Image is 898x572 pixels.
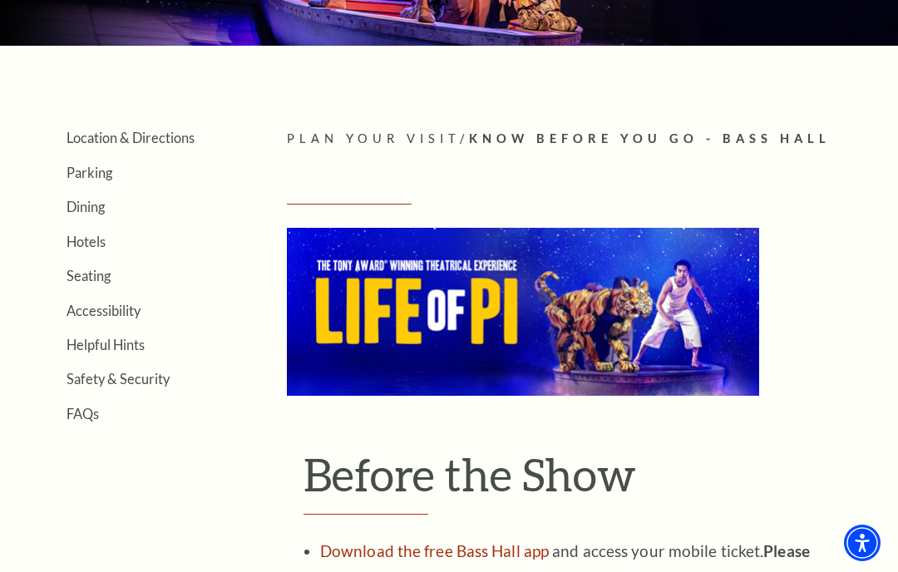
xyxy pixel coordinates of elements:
a: Accessibility [67,303,141,318]
p: / [287,129,881,150]
a: Safety & Security [67,371,170,387]
span: Plan Your Visit [287,131,460,145]
div: Accessibility Menu [844,525,881,561]
a: Parking [67,165,112,180]
a: Location & Directions [67,130,195,145]
a: Download the free Bass Hall app - open in a new tab [320,541,549,560]
a: Seating [67,268,111,284]
span: Know Before You Go - Bass Hall [469,131,831,145]
img: Before the Show [287,228,759,395]
a: Hotels [67,234,106,249]
a: FAQs [67,406,99,422]
a: Dining [67,199,105,214]
a: Helpful Hints [67,337,145,353]
h2: Before the Show [303,447,865,515]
